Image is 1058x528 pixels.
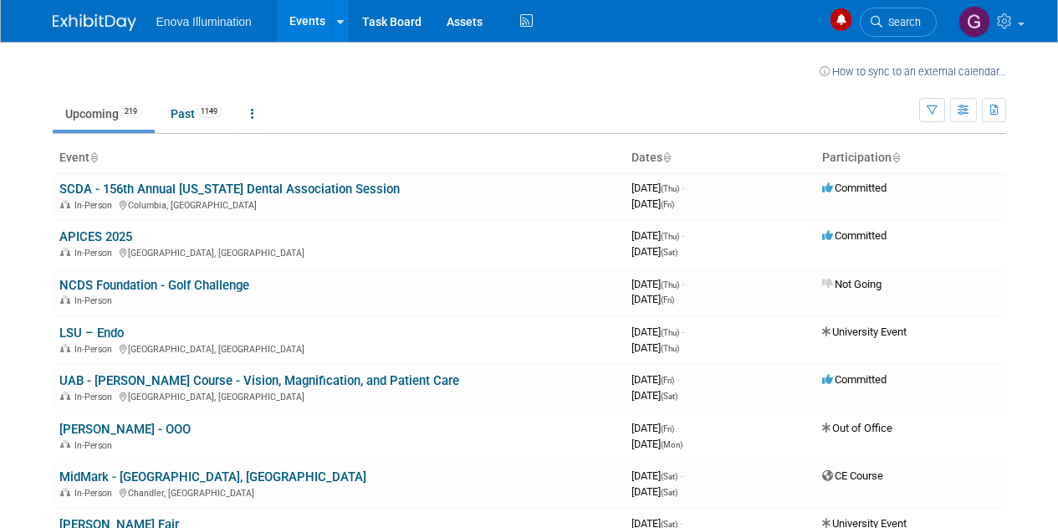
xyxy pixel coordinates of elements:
span: Committed [822,182,887,194]
th: Dates [625,144,815,172]
span: [DATE] [631,229,684,242]
span: [DATE] [631,469,682,482]
span: [DATE] [631,373,679,386]
span: University Event [822,326,907,338]
span: In-Person [74,488,117,499]
span: (Sat) [661,392,677,401]
span: In-Person [74,392,117,402]
span: [DATE] [631,422,679,434]
span: [DATE] [631,278,684,290]
span: - [680,469,682,482]
a: [PERSON_NAME] - OOO [59,422,191,437]
span: (Thu) [661,280,679,290]
span: Committed [822,373,887,386]
span: (Thu) [661,184,679,193]
span: [DATE] [631,341,679,354]
span: [DATE] [631,485,677,498]
span: CE Course [822,469,883,482]
th: Participation [815,144,1006,172]
span: - [682,229,684,242]
span: In-Person [74,440,117,451]
span: [DATE] [631,326,684,338]
span: (Sat) [661,488,677,497]
a: Sort by Event Name [89,151,98,164]
span: Enova Illumination [156,15,252,28]
a: APICES 2025 [59,229,132,244]
span: - [682,182,684,194]
img: In-Person Event [60,295,70,304]
a: Upcoming219 [53,98,155,130]
span: (Thu) [661,328,679,337]
span: In-Person [74,200,117,211]
a: NCDS Foundation - Golf Challenge [59,278,249,293]
img: In-Person Event [60,440,70,449]
a: Sort by Participation Type [892,151,900,164]
span: - [682,326,684,338]
img: In-Person Event [60,200,70,208]
span: 1149 [196,105,222,118]
span: (Fri) [661,376,674,385]
span: Committed [822,229,887,242]
span: - [677,373,679,386]
span: [DATE] [631,438,682,450]
a: Search [860,8,937,37]
span: - [682,278,684,290]
span: (Thu) [661,232,679,241]
span: 219 [120,105,142,118]
span: (Fri) [661,295,674,305]
a: UAB - [PERSON_NAME] Course - Vision, Magnification, and Patient Care [59,373,459,388]
span: (Fri) [661,200,674,209]
span: (Sat) [661,248,677,257]
img: In-Person Event [60,488,70,496]
div: [GEOGRAPHIC_DATA], [GEOGRAPHIC_DATA] [59,389,618,402]
a: Sort by Start Date [662,151,671,164]
a: SCDA - 156th Annual [US_STATE] Dental Association Session [59,182,400,197]
a: How to sync to an external calendar... [820,65,1006,78]
div: Chandler, [GEOGRAPHIC_DATA] [59,485,618,499]
span: (Sat) [661,472,677,481]
span: [DATE] [631,293,674,305]
th: Event [53,144,625,172]
span: Not Going [822,278,882,290]
span: [DATE] [631,182,684,194]
span: (Mon) [661,440,682,449]
img: In-Person Event [60,392,70,400]
span: [DATE] [631,197,674,210]
img: In-Person Event [60,344,70,352]
img: ExhibitDay [53,14,136,31]
span: Search [882,16,921,28]
span: In-Person [74,295,117,306]
span: [DATE] [631,245,677,258]
div: Columbia, [GEOGRAPHIC_DATA] [59,197,618,211]
img: Garrett Alcaraz [958,6,990,38]
span: - [677,422,679,434]
span: (Fri) [661,424,674,433]
span: Out of Office [822,422,892,434]
a: LSU – Endo [59,326,124,341]
a: Past1149 [158,98,235,130]
span: In-Person [74,344,117,355]
img: In-Person Event [60,248,70,256]
span: (Thu) [661,344,679,353]
div: [GEOGRAPHIC_DATA], [GEOGRAPHIC_DATA] [59,341,618,355]
span: In-Person [74,248,117,259]
span: [DATE] [631,389,677,402]
div: [GEOGRAPHIC_DATA], [GEOGRAPHIC_DATA] [59,245,618,259]
a: MidMark - [GEOGRAPHIC_DATA], [GEOGRAPHIC_DATA] [59,469,366,484]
